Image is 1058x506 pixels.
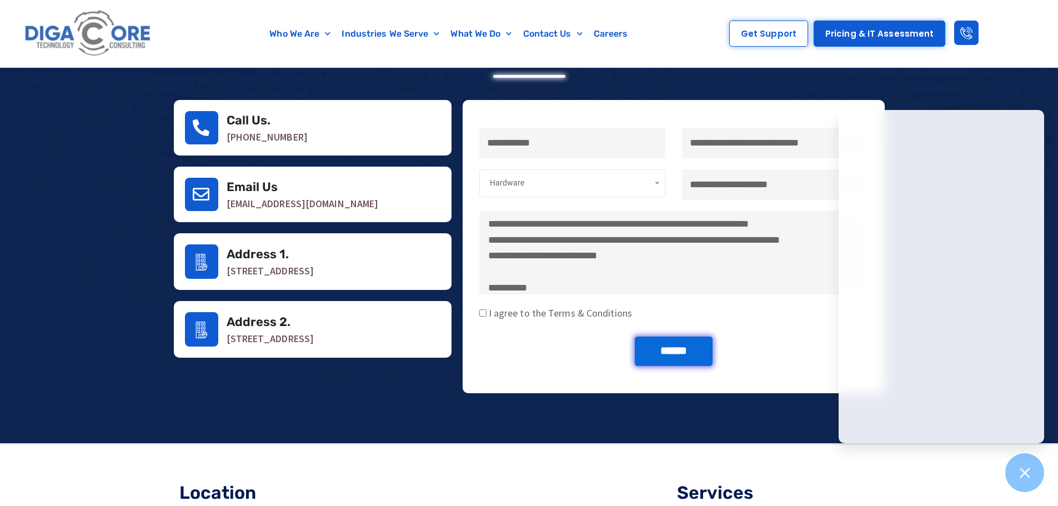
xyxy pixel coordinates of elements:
input: I agree to the Terms & Conditions [479,309,487,317]
form: Contact form [479,128,868,385]
a: Industries We Serve [336,21,445,47]
a: Call Us. [185,111,218,144]
span: I agree to the Terms & Conditions [487,307,632,319]
span: Pricing & IT Assessment [825,29,934,38]
a: Address 2. [185,312,218,347]
a: What We Do [445,21,517,47]
a: Who We Are [264,21,336,47]
h4: Services [677,484,879,502]
a: Address 1. [227,247,289,262]
a: Pricing & IT Assessment [814,21,945,47]
a: Address 2. [227,314,291,329]
iframe: Chatgenie Messenger [839,110,1044,443]
span: Hardware [490,178,525,187]
a: Get Support [729,21,808,47]
p: [STREET_ADDRESS] [227,333,440,344]
p: [EMAIL_ADDRESS][DOMAIN_NAME] [227,198,440,209]
a: Email Us [227,179,278,194]
nav: Menu [208,21,690,47]
img: Digacore logo 1 [22,6,155,62]
h4: Location [179,484,382,502]
span: Get Support [741,29,796,38]
a: Careers [588,21,634,47]
a: Call Us. [227,113,271,128]
a: Contact Us [518,21,588,47]
p: [PHONE_NUMBER] [227,132,440,143]
a: Email Us [185,178,218,211]
a: Address 1. [185,244,218,279]
p: [STREET_ADDRESS] [227,265,440,277]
